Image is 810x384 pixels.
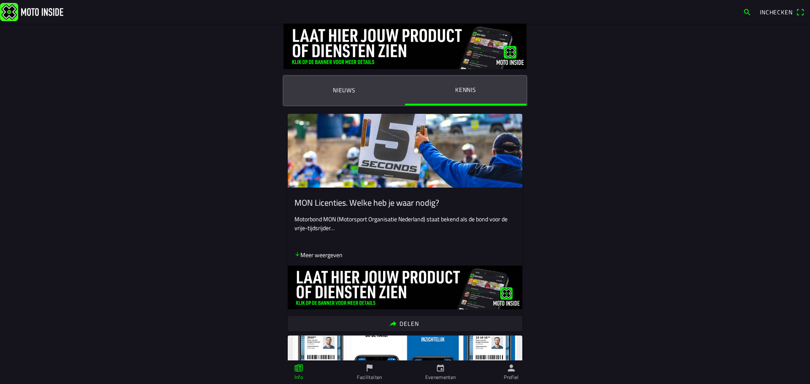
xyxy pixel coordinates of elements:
[760,8,793,16] span: Inchecken
[294,251,300,257] ion-icon: arrow down
[739,5,756,19] a: search
[333,86,356,95] ion-label: Nieuws
[288,114,522,188] img: EJo9uCmWepK1vG76hR4EmBvsq51znysVxlPyqn7p.png
[294,250,343,259] p: Meer weergeven
[288,316,522,331] ion-button: Delen
[507,363,516,373] ion-icon: person
[294,198,516,208] ion-card-title: MON Licenties. Welke heb je waar nodig?
[365,363,374,373] ion-icon: flag
[294,373,303,381] ion-label: Info
[504,373,519,381] ion-label: Profiel
[357,373,382,381] ion-label: Faciliteiten
[294,363,303,373] ion-icon: paper
[294,215,516,232] p: Motorbond MON (Motorsport Organisatie Nederland) staat bekend als de bond voor de vrije-tijdsrijder…
[288,266,522,309] img: ovdhpoPiYVyyWxH96Op6EavZdUOyIWdtEOENrLni.jpg
[756,5,808,19] a: Incheckenqr scanner
[283,24,526,69] img: DquIORQn5pFcG0wREDc6xsoRnKbaxAuyzJmd8qj8.jpg
[436,363,445,373] ion-icon: calendar
[455,85,476,94] ion-label: Kennis
[425,373,456,381] ion-label: Evenementen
